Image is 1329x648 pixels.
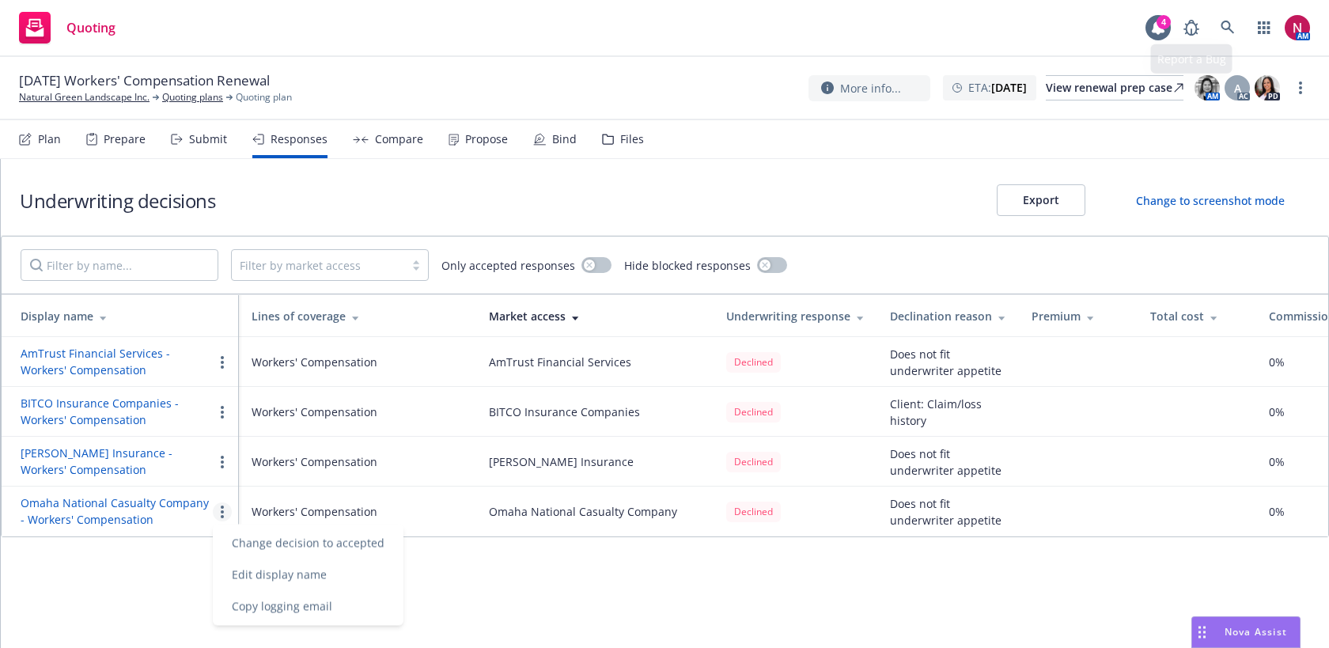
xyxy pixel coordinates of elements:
[1248,12,1280,44] a: Switch app
[1191,616,1301,648] button: Nova Assist
[38,133,61,146] div: Plan
[620,133,644,146] div: Files
[104,133,146,146] div: Prepare
[1255,75,1280,100] img: photo
[1195,75,1220,100] img: photo
[1269,453,1285,470] span: 0%
[489,354,631,370] div: AmTrust Financial Services
[1192,617,1212,647] div: Drag to move
[489,404,640,420] div: BITCO Insurance Companies
[375,133,423,146] div: Compare
[726,308,865,324] div: Underwriting response
[1285,15,1310,40] img: photo
[726,401,781,422] span: Declined
[252,404,377,420] div: Workers' Compensation
[624,257,751,274] span: Hide blocked responses
[991,80,1027,95] strong: [DATE]
[726,451,781,472] span: Declined
[890,308,1006,324] div: Declination reason
[252,503,377,520] div: Workers' Compensation
[21,345,213,378] button: AmTrust Financial Services - Workers' Compensation
[271,133,328,146] div: Responses
[213,567,346,582] span: Edit display name
[1046,76,1183,100] div: View renewal prep case
[1269,404,1285,420] span: 0%
[20,188,215,214] h1: Underwriting decisions
[1212,12,1244,44] a: Search
[21,395,213,428] button: BITCO Insurance Companies - Workers' Compensation
[21,308,226,324] div: Display name
[808,75,930,101] button: More info...
[13,6,122,50] a: Quoting
[236,90,292,104] span: Quoting plan
[1291,78,1310,97] a: more
[252,354,377,370] div: Workers' Compensation
[1234,80,1241,97] span: A
[726,352,781,372] div: Declined
[726,402,781,422] div: Declined
[489,308,701,324] div: Market access
[252,453,377,470] div: Workers' Compensation
[1225,625,1287,639] span: Nova Assist
[890,346,1006,379] div: Does not fit underwriter appetite
[213,599,351,614] span: Copy logging email
[66,21,115,34] span: Quoting
[1176,12,1207,44] a: Report a Bug
[890,495,1006,529] div: Does not fit underwriter appetite
[1157,15,1171,29] div: 4
[968,79,1027,96] span: ETA :
[1046,75,1183,100] a: View renewal prep case
[890,396,1006,429] div: Client: Claim/loss history
[726,351,781,372] span: Declined
[890,445,1006,479] div: Does not fit underwriter appetite
[465,133,508,146] div: Propose
[489,503,677,520] div: Omaha National Casualty Company
[21,495,213,528] button: Omaha National Casualty Company - Workers' Compensation
[441,257,575,274] span: Only accepted responses
[726,452,781,472] div: Declined
[1032,308,1125,324] div: Premium
[19,90,150,104] a: Natural Green Landscape Inc.
[840,80,901,97] span: More info...
[489,453,634,470] div: [PERSON_NAME] Insurance
[252,308,464,324] div: Lines of coverage
[189,133,227,146] div: Submit
[1136,192,1285,209] div: Change to screenshot mode
[997,184,1085,216] button: Export
[162,90,223,104] a: Quoting plans
[1269,503,1285,520] span: 0%
[1111,184,1310,216] button: Change to screenshot mode
[21,249,218,281] input: Filter by name...
[19,71,270,90] span: [DATE] Workers' Compensation Renewal
[1150,308,1244,324] div: Total cost
[213,536,403,551] span: Change decision to accepted
[21,445,213,478] button: [PERSON_NAME] Insurance - Workers' Compensation
[726,502,781,521] div: Declined
[1269,354,1285,370] span: 0%
[552,133,577,146] div: Bind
